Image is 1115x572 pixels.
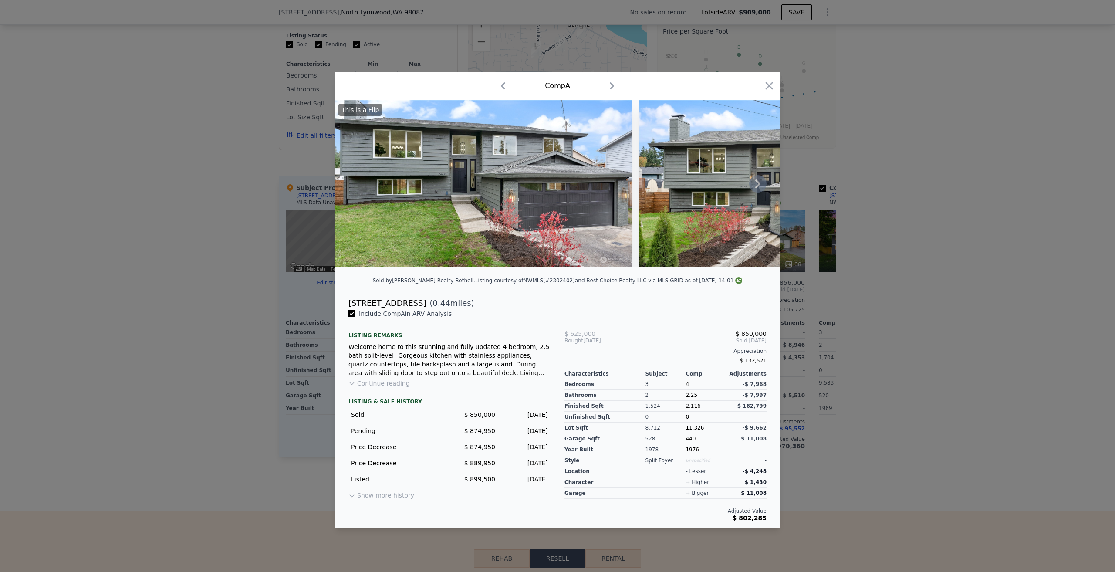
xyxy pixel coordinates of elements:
[564,330,595,337] span: $ 625,000
[564,370,645,377] div: Characteristics
[564,337,583,344] span: Bought
[564,390,645,401] div: Bathrooms
[355,310,455,317] span: Include Comp A in ARV Analysis
[686,403,700,409] span: 2,116
[564,379,645,390] div: Bedrooms
[735,403,767,409] span: -$ 162,799
[743,425,767,431] span: -$ 9,662
[645,412,686,423] div: 0
[645,370,686,377] div: Subject
[686,490,709,497] div: + bigger
[502,443,548,451] div: [DATE]
[351,443,443,451] div: Price Decrease
[351,410,443,419] div: Sold
[645,444,686,455] div: 1978
[726,412,767,423] div: -
[645,401,686,412] div: 1,524
[564,423,645,433] div: Lot Sqft
[686,381,689,387] span: 4
[348,398,551,407] div: LISTING & SALE HISTORY
[464,443,495,450] span: $ 874,950
[726,370,767,377] div: Adjustments
[545,81,570,91] div: Comp A
[686,455,726,466] div: Unspecified
[645,433,686,444] div: 528
[686,479,709,486] div: + higher
[743,381,767,387] span: -$ 7,968
[736,330,767,337] span: $ 850,000
[564,412,645,423] div: Unfinished Sqft
[564,444,645,455] div: Year Built
[745,479,767,485] span: $ 1,430
[632,337,767,344] span: Sold [DATE]
[334,100,632,267] img: Property Img
[373,278,475,284] div: Sold by [PERSON_NAME] Realty Bothell .
[686,390,726,401] div: 2.25
[348,379,410,388] button: Continue reading
[645,390,686,401] div: 2
[433,298,450,308] span: 0.44
[564,466,645,477] div: location
[564,401,645,412] div: Finished Sqft
[743,468,767,474] span: -$ 4,248
[502,426,548,435] div: [DATE]
[564,433,645,444] div: Garage Sqft
[726,444,767,455] div: -
[564,348,767,355] div: Appreciation
[686,468,706,475] div: - lesser
[564,508,767,514] div: Adjusted Value
[351,475,443,484] div: Listed
[348,325,551,339] div: Listing remarks
[686,370,726,377] div: Comp
[645,455,686,466] div: Split Foyer
[564,337,632,344] div: [DATE]
[645,379,686,390] div: 3
[564,488,645,499] div: garage
[686,414,689,420] span: 0
[686,425,704,431] span: 11,326
[733,514,767,521] span: $ 802,285
[743,392,767,398] span: -$ 7,997
[351,459,443,467] div: Price Decrease
[464,460,495,467] span: $ 889,950
[464,427,495,434] span: $ 874,950
[338,104,382,116] div: This is a Flip
[741,490,767,496] span: $ 11,008
[741,436,767,442] span: $ 11,008
[564,455,645,466] div: Style
[348,487,414,500] button: Show more history
[645,423,686,433] div: 8,712
[564,477,645,488] div: character
[348,297,426,309] div: [STREET_ADDRESS]
[686,444,726,455] div: 1976
[740,358,767,364] span: $ 132,521
[639,100,936,267] img: Property Img
[686,436,696,442] span: 440
[426,297,474,309] span: ( miles)
[502,475,548,484] div: [DATE]
[502,459,548,467] div: [DATE]
[726,455,767,466] div: -
[475,278,742,284] div: Listing courtesy of NWMLS (#2302402) and Best Choice Realty LLC via MLS GRID as of [DATE] 14:01
[464,476,495,483] span: $ 899,500
[735,277,742,284] img: NWMLS Logo
[464,411,495,418] span: $ 850,000
[502,410,548,419] div: [DATE]
[348,342,551,377] div: Welcome home to this stunning and fully updated 4 bedroom, 2.5 bath split-level! Gorgeous kitchen...
[351,426,443,435] div: Pending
